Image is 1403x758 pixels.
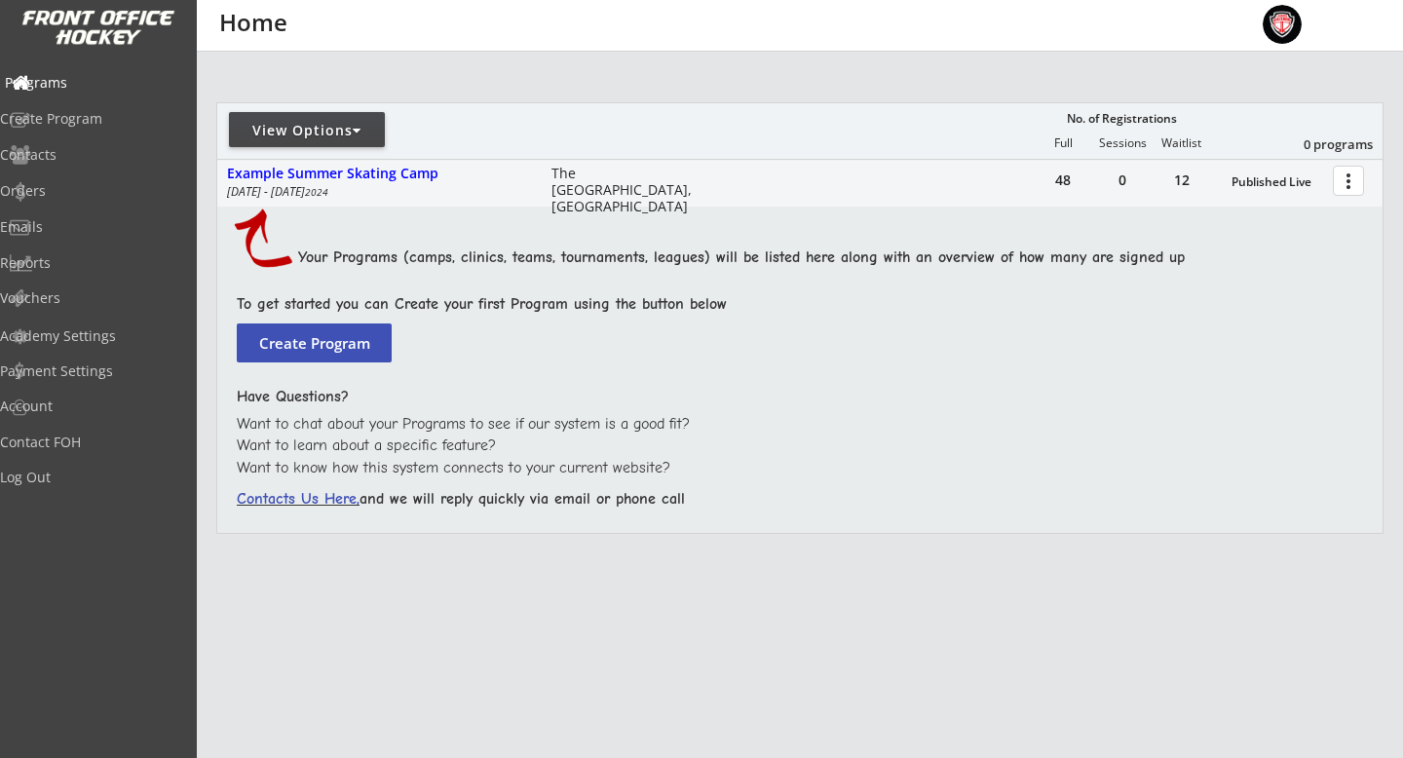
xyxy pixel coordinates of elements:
div: Your Programs (camps, clinics, teams, tournaments, leagues) will be listed here along with an ove... [298,246,1369,268]
div: 48 [1034,173,1092,187]
div: The [GEOGRAPHIC_DATA], [GEOGRAPHIC_DATA] [551,166,704,214]
button: Create Program [237,323,392,362]
div: 0 programs [1271,135,1373,153]
div: and we will reply quickly via email or phone call [237,488,1349,510]
em: 2024 [305,185,328,199]
div: Example Summer Skating Camp [227,166,531,182]
div: [DATE] - [DATE] [227,186,525,198]
div: 12 [1153,173,1211,187]
div: Waitlist [1152,136,1210,150]
div: Sessions [1093,136,1152,150]
div: Programs [5,76,180,90]
div: Want to chat about your Programs to see if our system is a good fit? Want to learn about a specif... [237,413,1349,478]
font: Contacts Us Here, [237,490,360,508]
div: Full [1034,136,1092,150]
div: No. of Registrations [1061,112,1182,126]
div: Published Live [1232,175,1323,189]
div: View Options [229,121,385,140]
button: more_vert [1333,166,1364,196]
div: To get started you can Create your first Program using the button below [237,293,1349,315]
div: 0 [1093,173,1152,187]
div: Have Questions? [237,386,1349,407]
